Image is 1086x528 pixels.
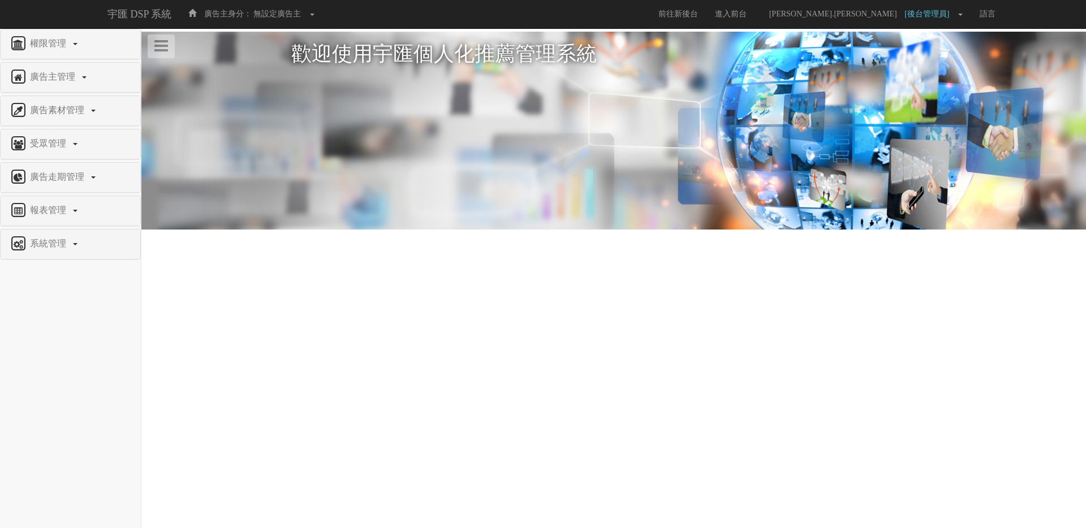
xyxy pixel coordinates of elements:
[204,10,252,18] span: 廣告主身分：
[904,10,955,18] span: [後台管理員]
[27,205,72,215] span: 報表管理
[27,72,81,81] span: 廣告主管理
[9,35,132,53] a: 權限管理
[27,38,72,48] span: 權限管理
[9,235,132,253] a: 系統管理
[9,135,132,153] a: 受眾管理
[291,43,936,66] h1: 歡迎使用宇匯個人化推薦管理系統
[764,10,903,18] span: [PERSON_NAME].[PERSON_NAME]
[27,105,90,115] span: 廣告素材管理
[253,10,301,18] span: 無設定廣告主
[9,68,132,86] a: 廣告主管理
[27,172,90,181] span: 廣告走期管理
[9,202,132,220] a: 報表管理
[9,168,132,187] a: 廣告走期管理
[9,102,132,120] a: 廣告素材管理
[27,239,72,248] span: 系統管理
[27,139,72,148] span: 受眾管理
